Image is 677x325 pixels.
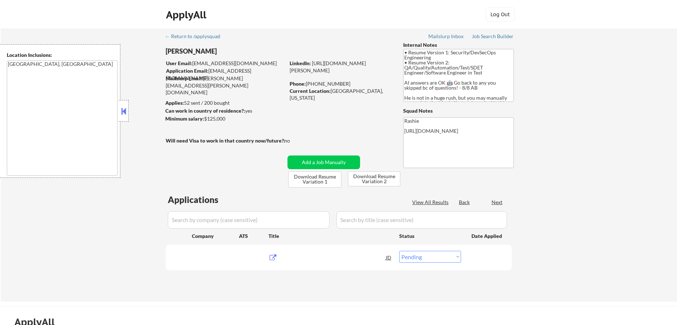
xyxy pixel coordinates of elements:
button: Add a Job Manually [287,155,360,169]
div: ATS [239,233,268,240]
a: ← Return to /applysquad [165,33,227,41]
div: Back [459,199,470,206]
div: Status [399,229,461,242]
strong: Minimum salary: [165,116,204,122]
div: Squad Notes [403,107,514,114]
div: [EMAIL_ADDRESS][DOMAIN_NAME] [166,60,285,67]
div: [GEOGRAPHIC_DATA], [US_STATE] [290,87,391,101]
div: Applications [168,195,239,204]
strong: Current Location: [290,88,331,94]
div: View All Results [412,199,451,206]
div: Company [192,233,239,240]
a: Mailslurp Inbox [428,33,464,41]
a: [URL][DOMAIN_NAME][PERSON_NAME] [290,60,366,73]
div: Date Applied [471,233,503,240]
div: Title [268,233,392,240]
strong: Will need Visa to work in that country now/future?: [166,137,285,144]
div: [PHONE_NUMBER] [290,80,391,87]
strong: User Email: [166,60,192,66]
div: ← Return to /applysquad [165,34,227,39]
strong: LinkedIn: [290,60,311,66]
div: [EMAIL_ADDRESS][DOMAIN_NAME] [166,67,285,81]
div: Internal Notes [403,41,514,49]
div: Mailslurp Inbox [428,34,464,39]
input: Search by title (case sensitive) [336,211,507,229]
div: Next [492,199,503,206]
strong: Mailslurp Email: [166,75,203,81]
strong: Phone: [290,81,306,87]
div: ApplyAll [166,9,208,21]
input: Search by company (case sensitive) [168,211,330,229]
div: $125,000 [165,115,285,122]
div: Location Inclusions: [7,51,118,59]
button: Download Resume Variation 2 [348,171,400,186]
strong: Can work in country of residence?: [165,108,245,114]
button: Download Resume Variation 1 [288,171,341,188]
div: JD [385,251,392,264]
div: Job Search Builder [472,34,514,39]
strong: Application Email: [166,68,208,74]
a: Job Search Builder [472,33,514,41]
strong: Applies: [165,100,184,106]
div: 52 sent / 200 bought [165,99,285,107]
div: [PERSON_NAME] [166,47,313,56]
button: Log Out [486,7,515,22]
div: no [284,137,305,144]
div: yes [165,107,283,114]
div: [PERSON_NAME][EMAIL_ADDRESS][PERSON_NAME][DOMAIN_NAME] [166,75,285,96]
